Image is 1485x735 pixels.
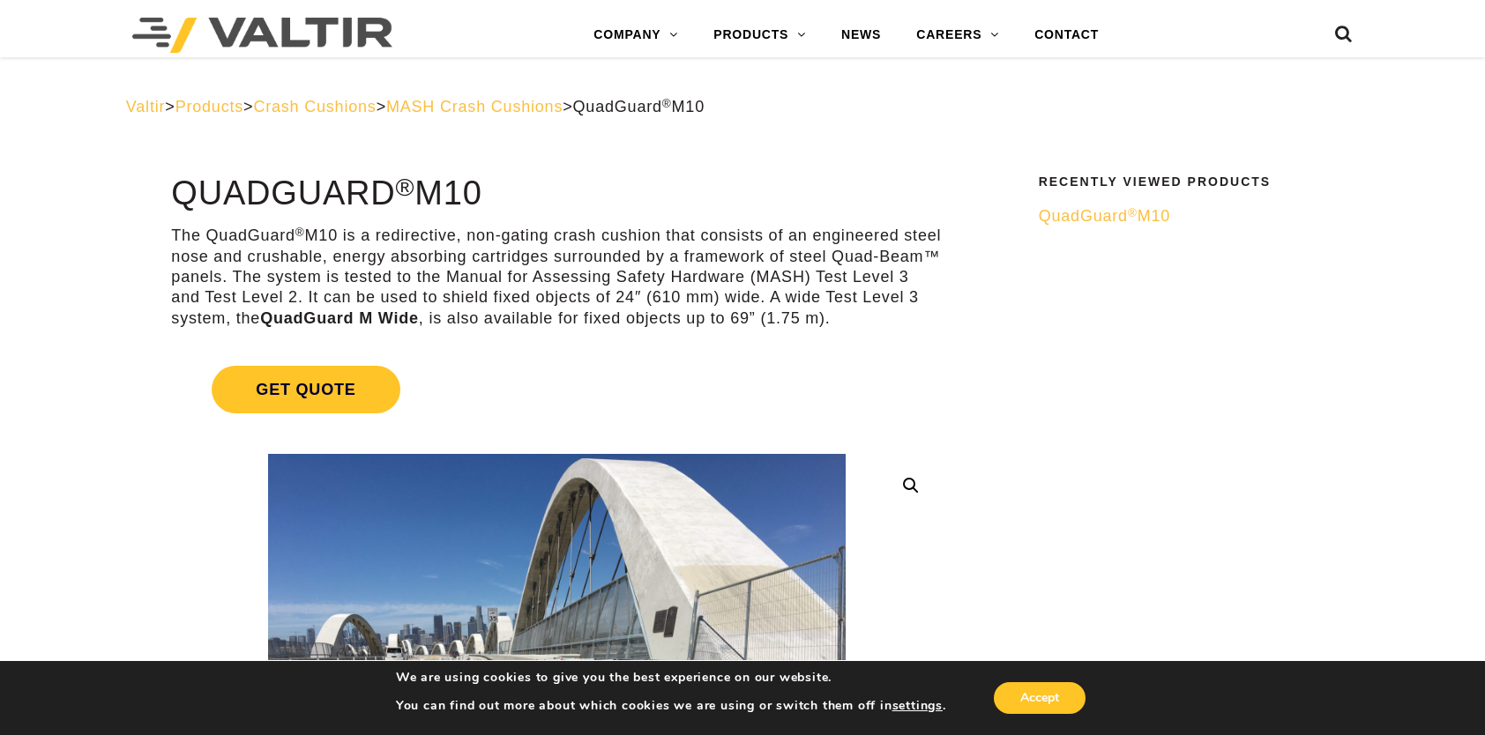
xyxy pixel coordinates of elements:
[1039,206,1348,226] a: QuadGuard®M10
[396,670,946,686] p: We are using cookies to give you the best experience on our website.
[1017,18,1116,53] a: CONTACT
[899,18,1017,53] a: CAREERS
[1128,206,1138,219] sup: ®
[396,173,415,201] sup: ®
[126,97,1359,117] div: > > > >
[1039,175,1348,189] h2: Recently Viewed Products
[171,175,942,212] h1: QuadGuard M10
[171,226,942,329] p: The QuadGuard M10 is a redirective, non-gating crash cushion that consists of an engineered steel...
[824,18,899,53] a: NEWS
[171,345,942,434] a: Get Quote
[696,18,824,53] a: PRODUCTS
[662,97,672,110] sup: ®
[260,309,419,327] strong: QuadGuard M Wide
[396,698,946,714] p: You can find out more about which cookies we are using or switch them off in .
[573,98,705,115] span: QuadGuard M10
[132,18,392,53] img: Valtir
[212,366,399,413] span: Get Quote
[576,18,696,53] a: COMPANY
[994,682,1086,714] button: Accept
[253,98,376,115] a: Crash Cushions
[126,98,165,115] a: Valtir
[892,698,943,714] button: settings
[175,98,243,115] a: Products
[1039,207,1170,225] span: QuadGuard M10
[386,98,563,115] a: MASH Crash Cushions
[295,226,305,239] sup: ®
